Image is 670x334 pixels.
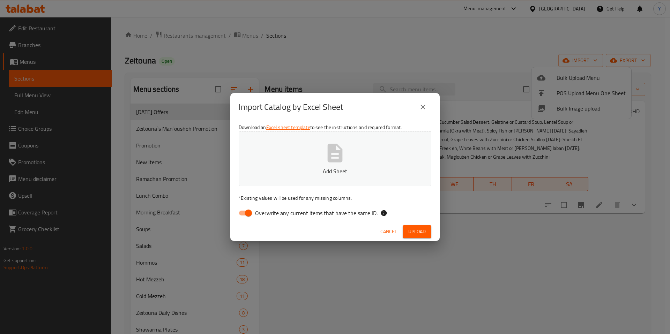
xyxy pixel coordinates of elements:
[239,131,431,186] button: Add Sheet
[415,99,431,115] button: close
[380,210,387,217] svg: If the overwrite option isn't selected, then the items that match an existing ID will be ignored ...
[239,101,343,113] h2: Import Catalog by Excel Sheet
[239,195,431,202] p: Existing values will be used for any missing columns.
[230,121,440,222] div: Download an to see the instructions and required format.
[403,225,431,238] button: Upload
[255,209,378,217] span: Overwrite any current items that have the same ID.
[250,167,420,175] p: Add Sheet
[380,227,397,236] span: Cancel
[378,225,400,238] button: Cancel
[266,123,310,132] a: Excel sheet template
[408,227,426,236] span: Upload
